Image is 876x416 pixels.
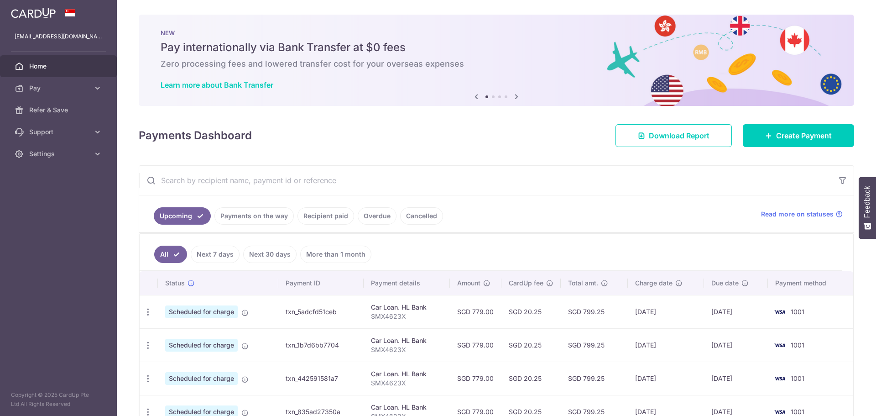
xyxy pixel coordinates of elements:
div: Car Loan. HL Bank [371,336,443,345]
span: Support [29,127,89,137]
img: CardUp [11,7,56,18]
td: [DATE] [628,295,704,328]
span: 1001 [791,341,804,349]
span: Scheduled for charge [165,372,238,385]
th: Payment method [768,271,853,295]
img: Bank transfer banner [139,15,854,106]
span: Feedback [863,186,871,218]
a: Payments on the way [214,207,294,225]
span: Scheduled for charge [165,305,238,318]
td: SGD 20.25 [501,295,561,328]
input: Search by recipient name, payment id or reference [139,166,832,195]
h4: Payments Dashboard [139,127,252,144]
a: Overdue [358,207,396,225]
td: SGD 20.25 [501,328,561,362]
a: Learn more about Bank Transfer [161,80,273,90]
img: Bank Card [771,340,789,351]
td: SGD 779.00 [450,362,501,395]
td: SGD 20.25 [501,362,561,395]
span: Total amt. [568,279,598,288]
td: SGD 799.25 [561,295,628,328]
a: Upcoming [154,207,211,225]
span: Download Report [649,130,709,141]
span: Status [165,279,185,288]
p: [EMAIL_ADDRESS][DOMAIN_NAME] [15,32,102,41]
span: Scheduled for charge [165,339,238,352]
td: txn_442591581a7 [278,362,364,395]
td: [DATE] [704,362,768,395]
span: 1001 [791,408,804,416]
h5: Pay internationally via Bank Transfer at $0 fees [161,40,832,55]
p: NEW [161,29,832,37]
img: Bank Card [771,306,789,317]
td: [DATE] [628,328,704,362]
span: Settings [29,149,89,158]
span: Home [29,62,89,71]
div: Car Loan. HL Bank [371,403,443,412]
td: SGD 779.00 [450,295,501,328]
p: SMX4623X [371,312,443,321]
a: Download Report [615,124,732,147]
span: Create Payment [776,130,832,141]
td: [DATE] [704,328,768,362]
td: [DATE] [704,295,768,328]
a: Next 7 days [191,246,240,263]
div: Car Loan. HL Bank [371,369,443,379]
a: Read more on statuses [761,210,843,219]
p: SMX4623X [371,345,443,354]
td: txn_1b7d6bb7704 [278,328,364,362]
h6: Zero processing fees and lowered transfer cost for your overseas expenses [161,58,832,69]
a: Recipient paid [297,207,354,225]
a: Create Payment [743,124,854,147]
td: txn_5adcfd51ceb [278,295,364,328]
span: 1001 [791,374,804,382]
a: Next 30 days [243,246,297,263]
a: Cancelled [400,207,443,225]
button: Feedback - Show survey [859,177,876,239]
td: SGD 779.00 [450,328,501,362]
span: 1001 [791,308,804,316]
a: More than 1 month [300,246,371,263]
td: SGD 799.25 [561,328,628,362]
th: Payment details [364,271,450,295]
span: Refer & Save [29,105,89,115]
th: Payment ID [278,271,364,295]
span: Amount [457,279,480,288]
img: Bank Card [771,373,789,384]
td: [DATE] [628,362,704,395]
td: SGD 799.25 [561,362,628,395]
a: All [154,246,187,263]
span: Charge date [635,279,673,288]
span: Due date [711,279,739,288]
p: SMX4623X [371,379,443,388]
span: CardUp fee [509,279,543,288]
span: Read more on statuses [761,210,834,219]
div: Car Loan. HL Bank [371,303,443,312]
span: Pay [29,84,89,93]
